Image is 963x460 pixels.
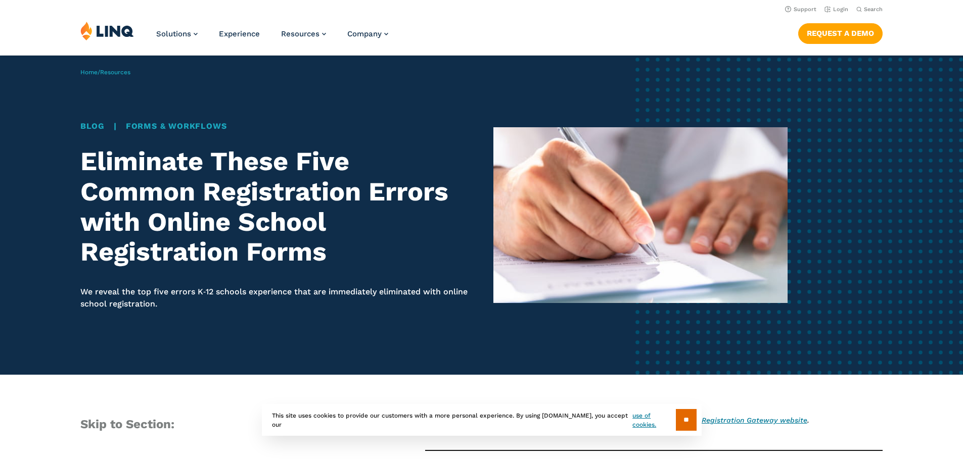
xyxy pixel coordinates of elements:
a: Login [824,6,848,13]
a: Registration Gateway website [702,416,807,424]
h1: Eliminate These Five Common Registration Errors with Online School Registration Forms [80,146,470,267]
a: Solutions [156,29,198,38]
a: Forms & Workflows [126,121,227,131]
a: Support [785,6,816,13]
nav: Button Navigation [798,21,883,43]
div: This site uses cookies to provide our customers with a more personal experience. By using [DOMAIN... [262,404,702,436]
a: use of cookies. [632,411,675,429]
a: Blog [80,121,105,131]
span: Skip to Section: [80,417,174,431]
span: Company [347,29,382,38]
span: Search [864,6,883,13]
span: / [80,69,130,76]
a: Resources [281,29,326,38]
a: Home [80,69,98,76]
span: Solutions [156,29,191,38]
img: Handwriting a form [493,127,788,302]
div: | [80,120,470,132]
a: Resources [100,69,130,76]
span: Resources [281,29,319,38]
button: Open Search Bar [856,6,883,13]
a: Company [347,29,388,38]
nav: Primary Navigation [156,21,388,55]
img: LINQ | K‑12 Software [80,21,134,40]
a: Request a Demo [798,23,883,43]
p: We reveal the top five errors K‑12 schools experience that are immediately eliminated with online... [80,286,470,311]
a: Experience [219,29,260,38]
